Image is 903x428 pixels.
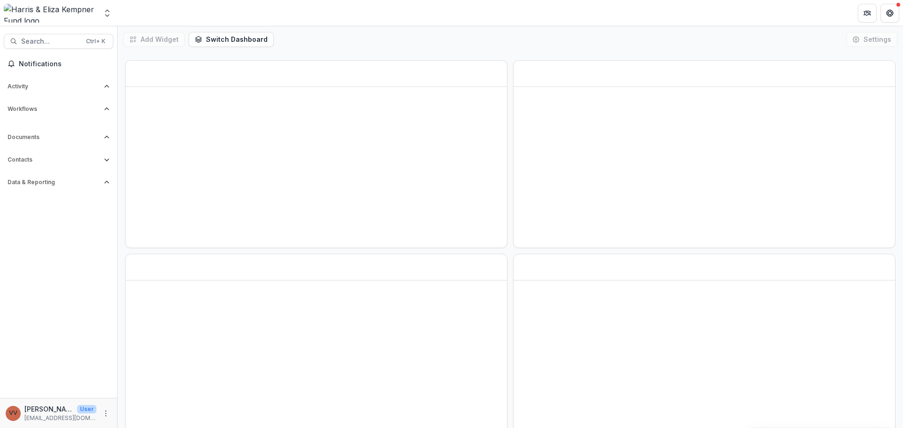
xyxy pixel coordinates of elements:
[9,410,17,416] div: Vivian Victoria
[100,408,111,419] button: More
[4,4,97,23] img: Harris & Eliza Kempner Fund logo
[77,405,96,413] p: User
[4,34,113,49] button: Search...
[4,130,113,145] button: Open Documents
[4,56,113,71] button: Notifications
[24,404,73,414] p: [PERSON_NAME]
[8,179,100,186] span: Data & Reporting
[858,4,877,23] button: Partners
[4,79,113,94] button: Open Activity
[8,134,100,140] span: Documents
[4,101,113,117] button: Open Workflows
[101,4,114,23] button: Open entity switcher
[21,38,80,46] span: Search...
[123,32,185,47] button: Add Widget
[8,156,100,163] span: Contacts
[84,36,107,47] div: Ctrl + K
[4,152,113,167] button: Open Contacts
[8,83,100,90] span: Activity
[189,32,274,47] button: Switch Dashboard
[8,106,100,112] span: Workflows
[121,6,161,20] nav: breadcrumb
[846,32,897,47] button: Settings
[880,4,899,23] button: Get Help
[24,414,96,422] p: [EMAIL_ADDRESS][DOMAIN_NAME]
[4,175,113,190] button: Open Data & Reporting
[19,60,110,68] span: Notifications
